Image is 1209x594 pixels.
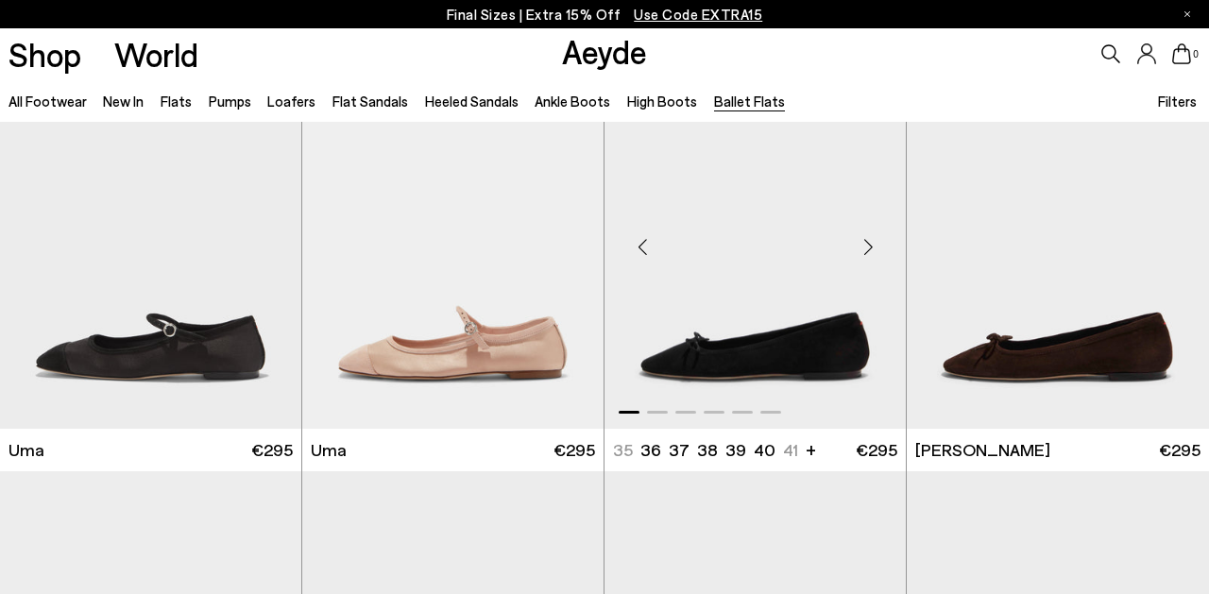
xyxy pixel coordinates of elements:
a: Ankle Boots [535,93,610,110]
li: 39 [725,438,746,462]
a: High Boots [627,93,697,110]
a: Ballet Flats [714,93,785,110]
a: Aeyde [562,31,647,71]
a: Uma €295 [302,429,604,471]
a: Flats [161,93,192,110]
a: Loafers [267,93,315,110]
div: Previous slide [614,218,671,275]
div: Next slide [840,218,896,275]
li: 40 [754,438,775,462]
span: €295 [251,438,293,462]
li: 36 [640,438,661,462]
a: All Footwear [9,93,87,110]
a: Heeled Sandals [425,93,519,110]
a: [PERSON_NAME] €295 [907,429,1209,471]
img: Uma Satin Toe-Cap Mary-Jane Flats [302,50,604,429]
li: 37 [669,438,690,462]
span: [PERSON_NAME] [915,438,1050,462]
a: World [114,38,198,71]
li: 38 [697,438,718,462]
li: + [806,436,816,462]
div: 1 / 6 [604,50,906,429]
a: Pumps [209,93,251,110]
ul: variant [613,438,792,462]
span: 0 [1191,49,1200,59]
span: Filters [1158,93,1197,110]
span: Uma [9,438,44,462]
img: Delfina Suede Ballet Flats [604,50,906,429]
a: 0 [1172,43,1191,64]
a: 35 36 37 38 39 40 41 + €295 [604,429,906,471]
a: Flat Sandals [332,93,408,110]
span: €295 [553,438,595,462]
img: Delfina Suede Ballet Flats [907,50,1209,429]
a: New In [103,93,144,110]
a: Shop [9,38,81,71]
span: Uma [311,438,347,462]
a: Next slide Previous slide [604,50,906,429]
span: €295 [856,438,897,462]
p: Final Sizes | Extra 15% Off [447,3,763,26]
span: €295 [1159,438,1200,462]
span: Navigate to /collections/ss25-final-sizes [634,6,762,23]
